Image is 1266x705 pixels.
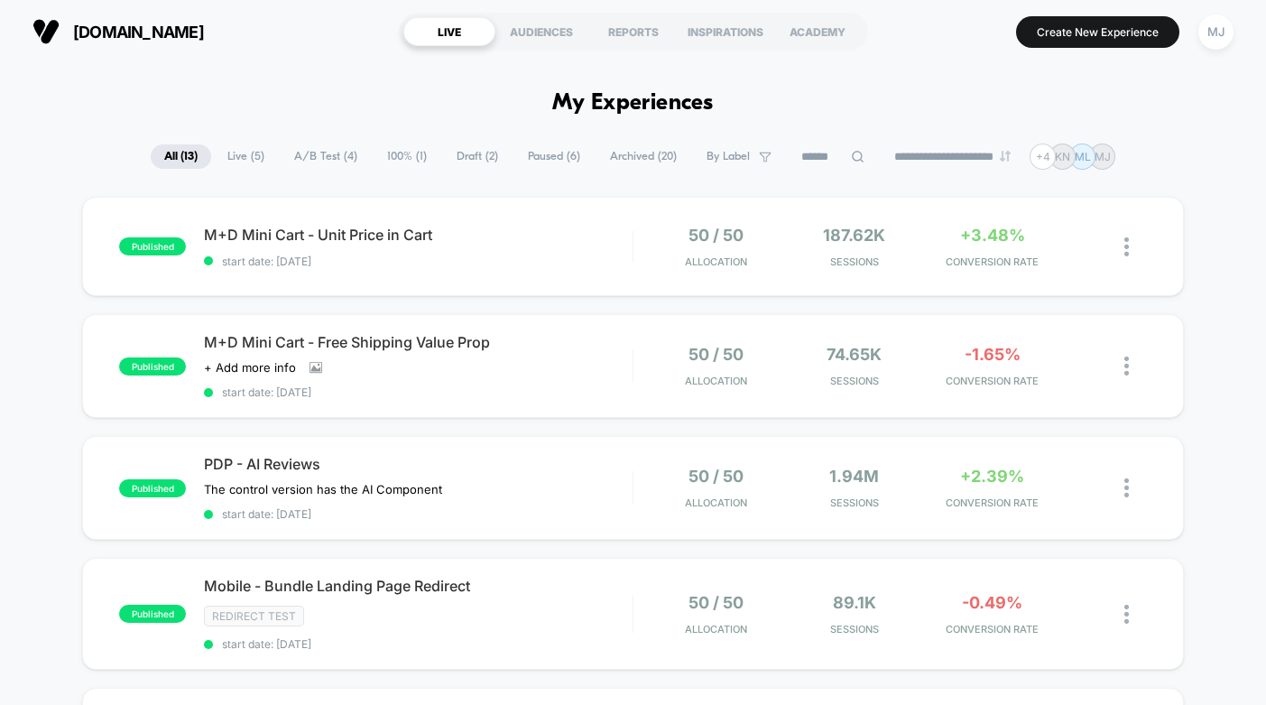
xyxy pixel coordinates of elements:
[688,467,744,486] span: 50 / 50
[962,593,1022,612] span: -0.49%
[32,18,60,45] img: Visually logo
[1124,478,1129,497] img: close
[374,144,440,169] span: 100% ( 1 )
[204,577,633,595] span: Mobile - Bundle Landing Page Redirect
[1075,150,1091,163] p: ML
[119,605,186,623] span: published
[204,637,633,651] span: start date: [DATE]
[403,17,495,46] div: LIVE
[928,623,1057,635] span: CONVERSION RATE
[679,17,772,46] div: INSPIRATIONS
[1000,151,1011,162] img: end
[685,496,747,509] span: Allocation
[965,345,1021,364] span: -1.65%
[960,226,1025,245] span: +3.48%
[960,467,1024,486] span: +2.39%
[688,593,744,612] span: 50 / 50
[928,496,1057,509] span: CONVERSION RATE
[688,226,744,245] span: 50 / 50
[707,150,750,163] span: By Label
[587,17,679,46] div: REPORTS
[443,144,512,169] span: Draft ( 2 )
[1124,237,1129,256] img: close
[495,17,587,46] div: AUDIENCES
[829,467,879,486] span: 1.94M
[514,144,594,169] span: Paused ( 6 )
[204,360,296,375] span: + Add more info
[119,237,186,255] span: published
[685,375,747,387] span: Allocation
[1030,144,1056,170] div: + 4
[685,255,747,268] span: Allocation
[685,623,747,635] span: Allocation
[772,17,864,46] div: ACADEMY
[204,385,633,399] span: start date: [DATE]
[281,144,371,169] span: A/B Test ( 4 )
[73,23,204,42] span: [DOMAIN_NAME]
[1095,150,1111,163] p: MJ
[1193,14,1239,51] button: MJ
[119,357,186,376] span: published
[552,90,714,116] h1: My Experiences
[27,17,209,46] button: [DOMAIN_NAME]
[214,144,278,169] span: Live ( 5 )
[688,345,744,364] span: 50 / 50
[204,226,633,244] span: M+D Mini Cart - Unit Price in Cart
[119,479,186,497] span: published
[790,375,919,387] span: Sessions
[1016,16,1179,48] button: Create New Experience
[204,333,633,351] span: M+D Mini Cart - Free Shipping Value Prop
[151,144,211,169] span: All ( 13 )
[790,255,919,268] span: Sessions
[204,507,633,521] span: start date: [DATE]
[928,375,1057,387] span: CONVERSION RATE
[596,144,690,169] span: Archived ( 20 )
[790,496,919,509] span: Sessions
[827,345,882,364] span: 74.65k
[1124,357,1129,376] img: close
[204,255,633,268] span: start date: [DATE]
[204,606,304,626] span: Redirect Test
[833,593,876,612] span: 89.1k
[1198,14,1234,50] div: MJ
[204,455,633,473] span: PDP - AI Reviews
[790,623,919,635] span: Sessions
[928,255,1057,268] span: CONVERSION RATE
[1124,605,1129,624] img: close
[1055,150,1070,163] p: KN
[823,226,885,245] span: 187.62k
[204,482,442,496] span: The control version has the AI Component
